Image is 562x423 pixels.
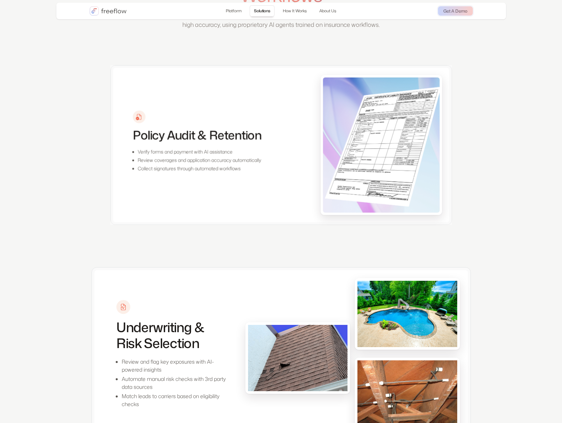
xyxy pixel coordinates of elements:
[116,319,231,351] h3: Underwriting & Risk Selection
[315,5,341,17] a: About Us
[177,11,386,29] p: Audit policies, optimize risk selection, and cut servicing workloads — all with high accuracy, us...
[122,358,231,374] p: Review and flag key exposures with AI-powered insights
[138,156,261,164] p: Review coverages and application accuracy automatically
[138,148,261,155] p: Verify forms and payment with AI assistance
[279,5,311,17] a: How It Works
[122,392,231,408] p: Match leads to carriers based on eligibility checks
[133,128,261,142] h3: Policy Audit & Retention
[138,165,261,172] p: Collect signatures through automated workflows
[122,375,231,391] p: Automate manual risk checks with 3rd party data sources
[221,5,246,17] a: Platform
[90,6,127,16] a: home
[250,5,275,17] a: Solutions
[438,6,473,16] a: Get A Demo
